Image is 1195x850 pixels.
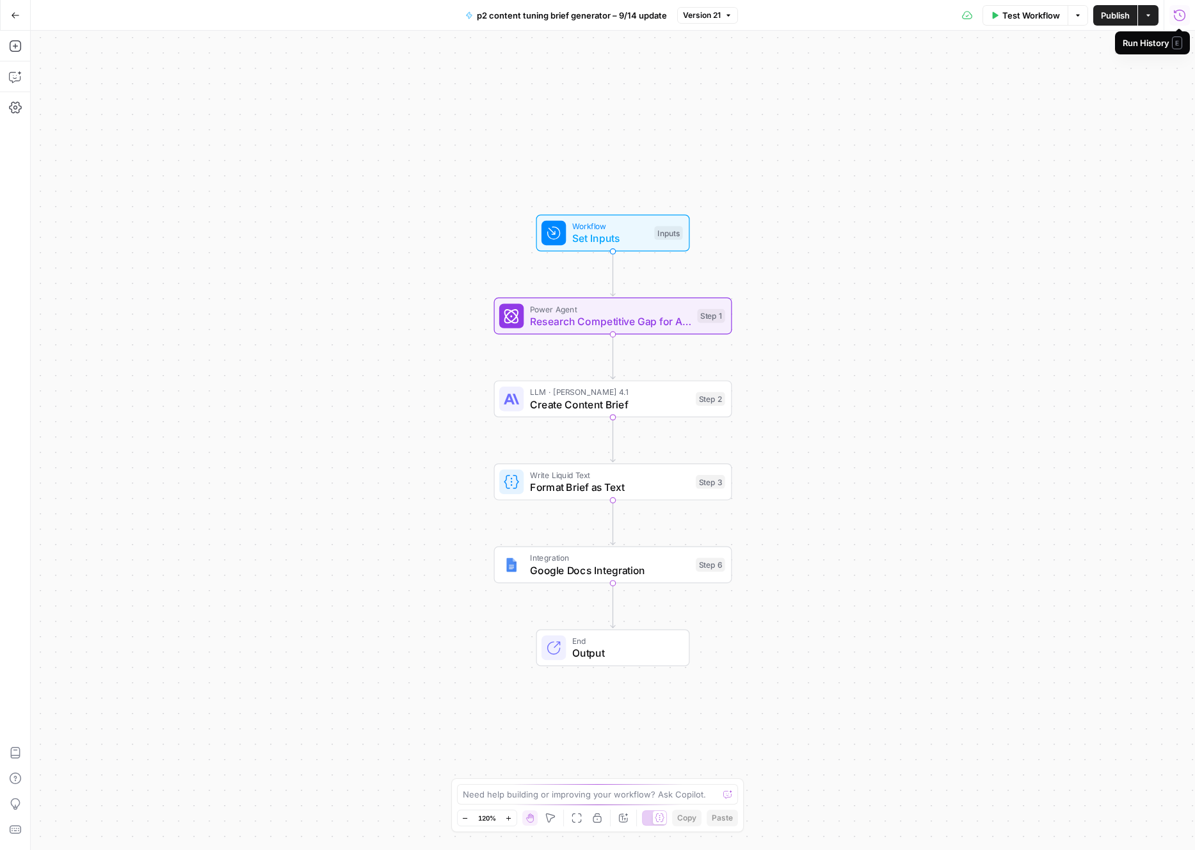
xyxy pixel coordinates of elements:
div: Power AgentResearch Competitive Gap for Article - Fork (1)Step 1 [494,298,732,335]
div: Run History [1123,36,1182,49]
button: Test Workflow [982,5,1068,26]
span: p2 content tuning brief generator – 9/14 update [477,9,667,22]
span: End [572,635,677,647]
span: E [1172,36,1182,49]
span: Version 21 [683,10,721,21]
span: Research Competitive Gap for Article - Fork (1) [530,314,691,329]
span: Paste [712,812,733,824]
button: Version 21 [677,7,738,24]
div: WorkflowSet InputsInputs [494,214,732,252]
img: Instagram%20post%20-%201%201.png [504,557,519,572]
button: p2 content tuning brief generator – 9/14 update [458,5,675,26]
g: Edge from step_3 to step_6 [611,501,615,545]
span: Format Brief as Text [530,479,690,495]
div: Step 2 [696,392,725,406]
g: Edge from step_2 to step_3 [611,417,615,462]
div: Inputs [654,226,682,240]
g: Edge from step_6 to end [611,583,615,628]
span: Create Content Brief [530,397,690,412]
span: Test Workflow [1002,9,1060,22]
div: Step 6 [696,558,725,572]
div: Step 3 [696,475,725,489]
span: 120% [478,813,496,823]
span: Write Liquid Text [530,469,690,481]
div: LLM · [PERSON_NAME] 4.1Create Content BriefStep 2 [494,380,732,417]
div: Write Liquid TextFormat Brief as TextStep 3 [494,463,732,501]
span: Google Docs Integration [530,563,690,578]
button: Paste [707,810,738,826]
div: IntegrationGoogle Docs IntegrationStep 6 [494,547,732,584]
span: LLM · [PERSON_NAME] 4.1 [530,386,690,398]
span: Copy [677,812,696,824]
span: Power Agent [530,303,691,315]
span: Set Inputs [572,230,648,246]
span: Output [572,645,677,661]
g: Edge from start to step_1 [611,252,615,296]
span: Publish [1101,9,1130,22]
button: Copy [672,810,702,826]
g: Edge from step_1 to step_2 [611,334,615,379]
div: Step 1 [698,309,725,323]
span: Workflow [572,220,648,232]
span: Integration [530,552,690,564]
button: Publish [1093,5,1137,26]
div: EndOutput [494,629,732,666]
